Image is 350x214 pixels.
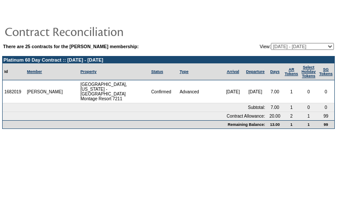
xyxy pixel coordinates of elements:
td: 2 [283,112,300,120]
img: pgTtlContractReconciliation.gif [4,23,178,40]
td: [DATE] [222,80,243,103]
b: There are 25 contracts for the [PERSON_NAME] membership: [3,44,139,49]
td: Platinum 60 Day Contract :: [DATE] - [DATE] [3,56,334,63]
td: Remaining Balance: [3,120,267,128]
td: 0 [300,80,318,103]
td: 7.00 [267,103,283,112]
td: 0 [300,103,318,112]
td: 99 [317,112,334,120]
td: 13.00 [267,120,283,128]
td: 20.00 [267,112,283,120]
td: [DATE] [244,80,267,103]
td: 1 [300,112,318,120]
td: Id [3,63,25,80]
td: Contract Allowance: [3,112,267,120]
td: Confirmed [150,80,178,103]
a: Member [27,69,42,74]
a: Property [80,69,97,74]
td: Subtotal: [3,103,267,112]
td: 7.00 [267,80,283,103]
td: 99 [317,120,334,128]
td: 1 [283,80,300,103]
td: 1 [283,103,300,112]
a: Type [180,69,188,74]
a: ARTokens [285,67,298,76]
td: [GEOGRAPHIC_DATA], [US_STATE] - [GEOGRAPHIC_DATA] Montage Resort 7211 [79,80,150,103]
a: Arrival [227,69,239,74]
td: Advanced [178,80,222,103]
a: Days [270,69,280,74]
td: View: [217,43,334,50]
td: 0 [317,103,334,112]
td: 1 [300,120,318,128]
a: Select HolidayTokens [302,65,316,78]
td: 0 [317,80,334,103]
td: [PERSON_NAME] [25,80,65,103]
a: Departure [246,69,265,74]
a: Status [151,69,163,74]
td: 1682019 [3,80,25,103]
a: SGTokens [319,67,333,76]
td: 1 [283,120,300,128]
